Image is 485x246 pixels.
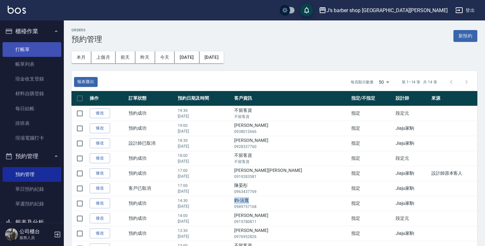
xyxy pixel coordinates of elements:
[350,136,394,151] td: 指定
[453,30,477,42] button: 新預約
[3,116,61,131] a: 排班表
[178,168,231,173] p: 17:00
[127,151,176,166] td: 預約成功
[127,166,176,181] td: 預約成功
[234,144,348,150] p: 0928337760
[350,196,394,211] td: 指定
[175,51,199,63] button: [DATE]
[394,166,429,181] td: Jiaju家駒
[234,114,348,119] p: 不留客資
[3,72,61,86] a: 現金收支登錄
[3,131,61,145] a: 現場電腦打卡
[178,153,231,158] p: 18:00
[71,35,102,44] h3: 預約管理
[234,189,348,195] p: 0963437769
[127,91,176,106] th: 訂單狀態
[178,219,231,224] p: [DATE]
[74,77,98,87] button: 報表匯出
[234,234,348,240] p: 0976952826
[234,159,348,165] p: 不留客資
[90,213,110,223] a: 修改
[178,113,231,119] p: [DATE]
[178,138,231,143] p: 18:30
[233,181,350,196] td: 陳晏彤
[178,128,231,134] p: [DATE]
[199,51,224,63] button: [DATE]
[19,228,52,235] h5: 公司櫃台
[127,136,176,151] td: 設計師已取消
[178,204,231,209] p: [DATE]
[394,196,429,211] td: Jiaju家駒
[350,226,394,241] td: 指定
[3,196,61,211] a: 單週預約紀錄
[3,42,61,57] a: 打帳單
[234,174,348,180] p: 0919283581
[178,228,231,234] p: 13:30
[350,151,394,166] td: 指定
[178,173,231,179] p: [DATE]
[233,136,350,151] td: [PERSON_NAME]
[127,196,176,211] td: 預約成功
[127,226,176,241] td: 預約成功
[350,211,394,226] td: 指定
[3,148,61,165] button: 預約管理
[453,4,477,16] button: 登出
[178,158,231,164] p: [DATE]
[91,51,116,63] button: 上個月
[178,188,231,194] p: [DATE]
[116,51,135,63] button: 前天
[376,73,392,91] div: 50
[3,214,61,231] button: 報表及分析
[394,136,429,151] td: Jiaju家駒
[88,91,127,106] th: 操作
[8,6,26,14] img: Logo
[316,4,450,17] button: J’s barber shop [GEOGRAPHIC_DATA][PERSON_NAME]
[233,211,350,226] td: [PERSON_NAME]
[90,123,110,133] a: 修改
[350,181,394,196] td: 指定
[453,33,477,39] a: 新預約
[394,151,429,166] td: 段定元
[178,143,231,149] p: [DATE]
[178,198,231,204] p: 14:30
[234,129,348,135] p: 0938012666
[155,51,175,63] button: 今天
[350,121,394,136] td: 指定
[178,123,231,128] p: 19:00
[394,226,429,241] td: Jiaju家駒
[402,79,437,85] p: 第 1–14 筆 共 14 筆
[90,138,110,148] a: 修改
[234,204,348,210] p: 0989757168
[3,23,61,40] button: 櫃檯作業
[3,167,61,182] a: 預約管理
[90,108,110,118] a: 修改
[233,196,350,211] td: 鈞-法寬
[350,166,394,181] td: 指定
[71,28,102,32] h2: Orders
[127,181,176,196] td: 客戶已取消
[233,166,350,181] td: [PERSON_NAME][PERSON_NAME]
[394,121,429,136] td: Jiaju家駒
[233,151,350,166] td: 不留客資
[90,198,110,208] a: 修改
[3,57,61,72] a: 帳單列表
[90,168,110,178] a: 修改
[178,234,231,239] p: [DATE]
[178,183,231,188] p: 17:00
[394,211,429,226] td: 段定元
[234,219,348,225] p: 0915780811
[135,51,155,63] button: 昨天
[3,182,61,196] a: 單日預約紀錄
[350,106,394,121] td: 指定
[90,183,110,193] a: 修改
[71,51,91,63] button: 本月
[394,181,429,196] td: Jiaju家駒
[178,213,231,219] p: 14:00
[19,235,52,241] p: 服務人員
[326,6,448,14] div: J’s barber shop [GEOGRAPHIC_DATA][PERSON_NAME]
[178,108,231,113] p: 19:30
[233,121,350,136] td: [PERSON_NAME]
[90,153,110,163] a: 修改
[350,91,394,106] th: 指定/不指定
